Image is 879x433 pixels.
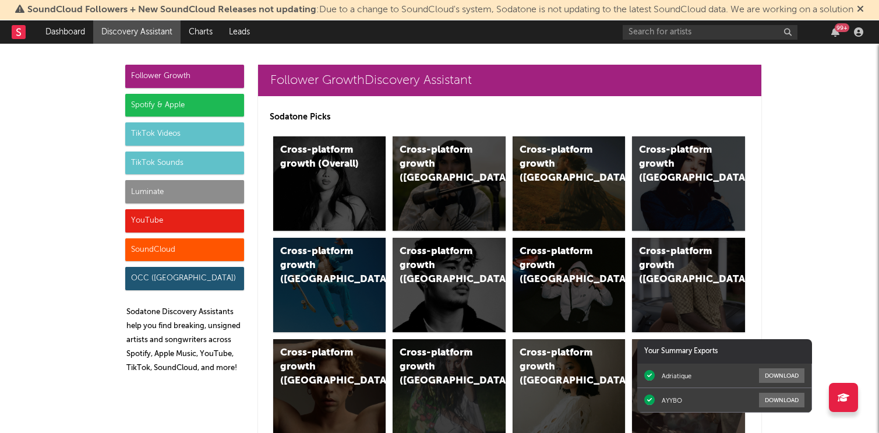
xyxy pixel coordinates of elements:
div: TikTok Videos [125,122,244,146]
a: Follower GrowthDiscovery Assistant [258,65,761,96]
button: 99+ [831,27,839,37]
a: Cross-platform growth ([GEOGRAPHIC_DATA]) [273,238,386,332]
a: Dashboard [37,20,93,44]
div: SoundCloud [125,238,244,262]
input: Search for artists [623,25,797,40]
div: Cross-platform growth ([GEOGRAPHIC_DATA]/GSA) [520,245,599,287]
a: Cross-platform growth ([GEOGRAPHIC_DATA]) [393,136,506,231]
div: Luminate [125,180,244,203]
div: Follower Growth [125,65,244,88]
a: Cross-platform growth (Overall) [273,136,386,231]
div: Adriatique [662,372,691,380]
p: Sodatone Picks [270,110,750,124]
div: AYYBO [662,396,682,404]
div: Cross-platform growth ([GEOGRAPHIC_DATA]) [639,245,718,287]
a: Discovery Assistant [93,20,181,44]
div: Cross-platform growth ([GEOGRAPHIC_DATA]) [520,143,599,185]
a: Cross-platform growth ([GEOGRAPHIC_DATA]) [632,238,745,332]
button: Download [759,368,804,383]
a: Charts [181,20,221,44]
div: YouTube [125,209,244,233]
div: Cross-platform growth ([GEOGRAPHIC_DATA]) [280,245,359,287]
a: Cross-platform growth ([GEOGRAPHIC_DATA]/GSA) [513,238,626,332]
div: OCC ([GEOGRAPHIC_DATA]) [125,267,244,290]
a: Cross-platform growth ([GEOGRAPHIC_DATA]) [513,136,626,231]
a: Cross-platform growth ([GEOGRAPHIC_DATA]) [393,238,506,332]
div: TikTok Sounds [125,152,244,175]
div: Cross-platform growth (Overall) [280,143,359,171]
a: Cross-platform growth ([GEOGRAPHIC_DATA]) [632,136,745,231]
div: Cross-platform growth ([GEOGRAPHIC_DATA]) [639,143,718,185]
div: 99 + [835,23,849,32]
div: Cross-platform growth ([GEOGRAPHIC_DATA]) [400,245,479,287]
div: Cross-platform growth ([GEOGRAPHIC_DATA]) [400,346,479,388]
div: Cross-platform growth ([GEOGRAPHIC_DATA]) [280,346,359,388]
div: Spotify & Apple [125,94,244,117]
a: Leads [221,20,258,44]
p: Sodatone Discovery Assistants help you find breaking, unsigned artists and songwriters across Spo... [126,305,244,375]
button: Download [759,393,804,407]
div: Cross-platform growth ([GEOGRAPHIC_DATA]) [400,143,479,185]
span: Dismiss [857,5,864,15]
span: : Due to a change to SoundCloud's system, Sodatone is not updating to the latest SoundCloud data.... [27,5,853,15]
div: Cross-platform growth ([GEOGRAPHIC_DATA]) [520,346,599,388]
span: SoundCloud Followers + New SoundCloud Releases not updating [27,5,316,15]
div: Your Summary Exports [637,339,812,364]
